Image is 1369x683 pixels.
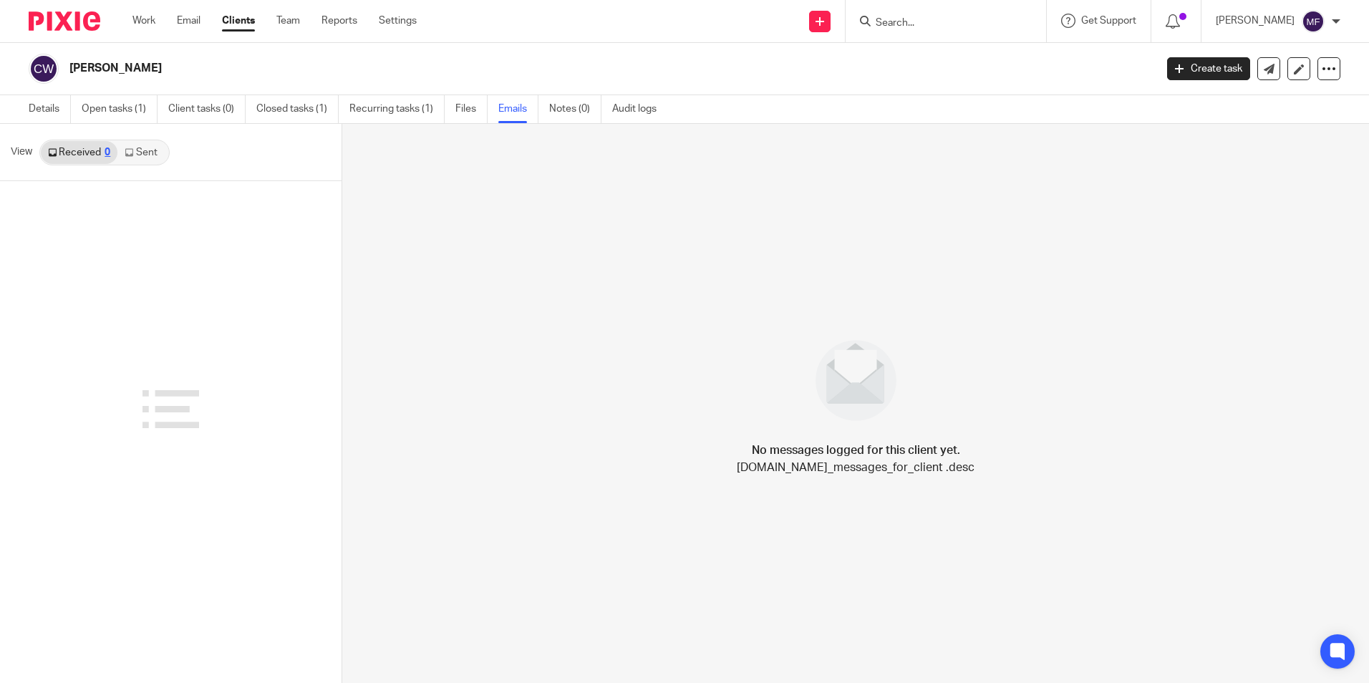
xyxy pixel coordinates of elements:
div: 0 [105,147,110,158]
p: [DOMAIN_NAME]_messages_for_client .desc [737,459,974,476]
a: Client tasks (0) [168,95,246,123]
span: Get Support [1081,16,1136,26]
a: Files [455,95,488,123]
img: svg%3E [1302,10,1325,33]
a: Notes (0) [549,95,601,123]
h4: No messages logged for this client yet. [752,442,960,459]
a: Team [276,14,300,28]
a: Create task [1167,57,1250,80]
a: Sent [117,141,168,164]
a: Received0 [41,141,117,164]
img: image [806,331,906,430]
img: svg%3E [29,54,59,84]
h2: [PERSON_NAME] [69,61,930,76]
p: [PERSON_NAME] [1216,14,1295,28]
a: Details [29,95,71,123]
a: Work [132,14,155,28]
a: Email [177,14,200,28]
a: Reports [321,14,357,28]
a: Closed tasks (1) [256,95,339,123]
a: Settings [379,14,417,28]
input: Search [874,17,1003,30]
a: Recurring tasks (1) [349,95,445,123]
span: View [11,145,32,160]
a: Audit logs [612,95,667,123]
a: Emails [498,95,538,123]
a: Open tasks (1) [82,95,158,123]
img: Pixie [29,11,100,31]
a: Clients [222,14,255,28]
